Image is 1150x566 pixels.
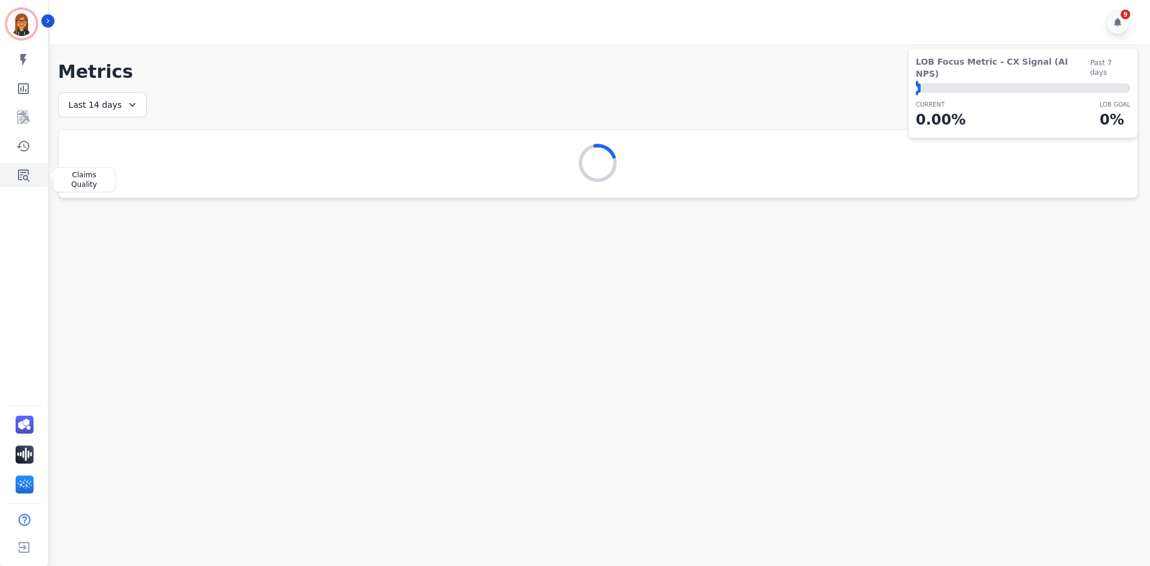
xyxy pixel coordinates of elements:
[1121,10,1130,19] div: 9
[1100,109,1130,131] p: 0 %
[916,83,921,93] div: ⬤
[7,10,36,38] img: Bordered avatar
[916,56,1090,80] span: LOB Focus Metric - CX Signal (AI NPS)
[58,61,1138,83] h1: Metrics
[916,109,966,131] p: 0.00 %
[1100,100,1130,109] p: LOB Goal
[58,92,147,117] div: Last 14 days
[1090,58,1130,77] span: Past 7 days
[916,100,966,109] p: CURRENT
